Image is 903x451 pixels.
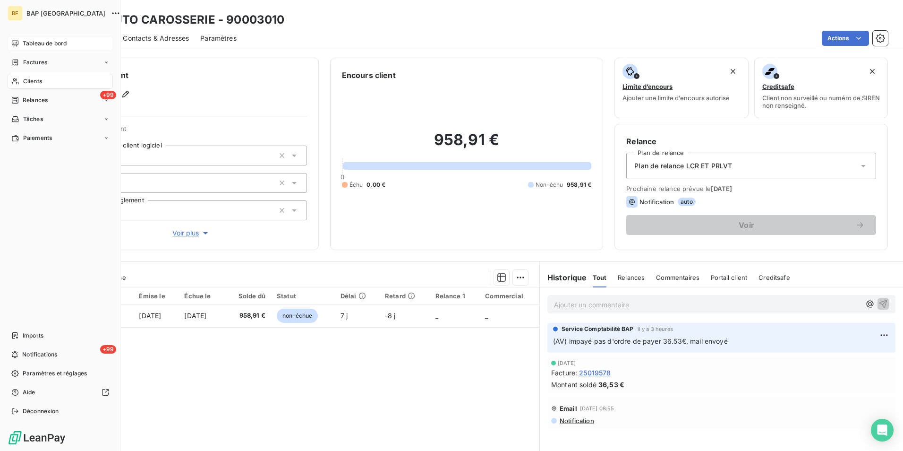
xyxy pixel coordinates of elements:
[8,6,23,21] div: BF
[342,69,396,81] h6: Encours client
[23,369,87,378] span: Paramètres et réglages
[562,325,634,333] span: Service Comptabilité BAP
[8,430,66,445] img: Logo LeanPay
[559,417,594,425] span: Notification
[57,69,307,81] h6: Informations client
[536,181,563,189] span: Non-échu
[349,181,363,189] span: Échu
[551,368,577,378] span: Facture :
[711,274,747,281] span: Portail client
[230,292,265,300] div: Solde dû
[23,96,48,104] span: Relances
[76,125,307,138] span: Propriétés Client
[762,83,794,90] span: Creditsafe
[626,185,876,192] span: Prochaine relance prévue le
[200,34,237,43] span: Paramètres
[23,388,35,397] span: Aide
[139,292,173,300] div: Émise le
[567,181,591,189] span: 958,91 €
[593,274,607,281] span: Tout
[385,292,424,300] div: Retard
[23,77,42,86] span: Clients
[579,368,611,378] span: 25019578
[230,311,265,321] span: 958,91 €
[184,292,219,300] div: Échue le
[435,312,438,320] span: _
[638,221,855,229] span: Voir
[341,312,348,320] span: 7 j
[23,58,47,67] span: Factures
[23,134,52,142] span: Paiements
[626,215,876,235] button: Voir
[634,161,732,171] span: Plan de relance LCR ET PRLVT
[8,385,113,400] a: Aide
[277,292,329,300] div: Statut
[435,292,474,300] div: Relance 1
[626,136,876,147] h6: Relance
[342,130,592,159] h2: 958,91 €
[277,309,318,323] span: non-échue
[871,419,894,442] div: Open Intercom Messenger
[580,406,614,411] span: [DATE] 08:55
[822,31,869,46] button: Actions
[622,94,730,102] span: Ajouter une limite d’encours autorisé
[754,58,888,118] button: CreditsafeClient non surveillé ou numéro de SIREN non renseigné.
[485,312,488,320] span: _
[341,292,374,300] div: Délai
[656,274,699,281] span: Commentaires
[23,331,43,340] span: Imports
[618,274,645,281] span: Relances
[551,380,596,390] span: Montant soldé
[638,326,673,332] span: il y a 3 heures
[485,292,534,300] div: Commercial
[100,91,116,99] span: +99
[341,173,344,181] span: 0
[622,83,673,90] span: Limite d’encours
[23,407,59,416] span: Déconnexion
[540,272,587,283] h6: Historique
[366,181,385,189] span: 0,00 €
[385,312,396,320] span: -8 j
[100,345,116,354] span: +99
[758,274,790,281] span: Creditsafe
[184,312,206,320] span: [DATE]
[26,9,105,17] span: BAP [GEOGRAPHIC_DATA]
[22,350,57,359] span: Notifications
[139,312,161,320] span: [DATE]
[678,198,696,206] span: auto
[83,11,284,28] h3: MY AUTO CAROSSERIE - 90003010
[23,39,67,48] span: Tableau de bord
[172,228,210,238] span: Voir plus
[558,360,576,366] span: [DATE]
[76,228,307,238] button: Voir plus
[23,115,43,123] span: Tâches
[553,337,728,345] span: (AV) impayé pas d'ordre de payer 36.53€, mail envoyé
[123,34,189,43] span: Contacts & Adresses
[614,58,748,118] button: Limite d’encoursAjouter une limite d’encours autorisé
[762,94,880,109] span: Client non surveillé ou numéro de SIREN non renseigné.
[119,179,127,187] input: Ajouter une valeur
[711,185,732,192] span: [DATE]
[598,380,624,390] span: 36,53 €
[560,405,577,412] span: Email
[639,198,674,206] span: Notification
